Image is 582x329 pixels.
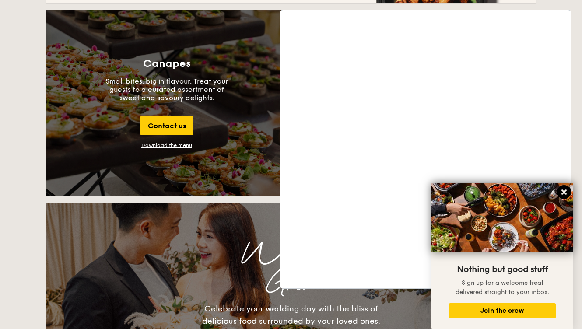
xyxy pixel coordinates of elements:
div: Contact us [140,116,193,135]
h3: Canapes [143,58,191,70]
button: Close [557,185,571,199]
div: Grain [123,276,459,292]
img: DSC07876-Edit02-Large.jpeg [431,183,573,252]
span: Nothing but good stuff [457,264,548,275]
span: Sign up for a welcome treat delivered straight to your inbox. [456,279,549,296]
p: Small bites, big in flavour. Treat your guests to a curated assortment of sweet and savoury delig... [101,77,232,102]
button: Join the crew [449,303,556,318]
div: Weddings [123,245,459,261]
div: Download the menu [141,142,192,148]
div: Celebrate your wedding day with the bliss of delicious food surrounded by your loved ones. [193,303,389,327]
div: by [155,261,459,276]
